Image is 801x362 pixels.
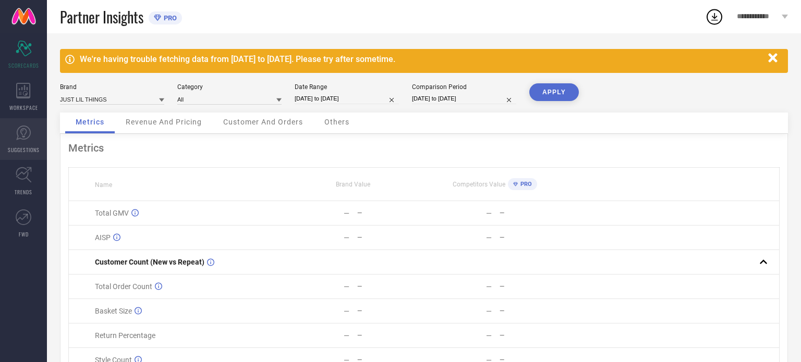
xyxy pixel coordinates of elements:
[453,181,505,188] span: Competitors Value
[295,93,399,104] input: Select date range
[68,142,780,154] div: Metrics
[344,307,349,315] div: —
[95,282,152,291] span: Total Order Count
[357,234,423,241] div: —
[518,181,532,188] span: PRO
[223,118,303,126] span: Customer And Orders
[500,283,566,290] div: —
[60,83,164,91] div: Brand
[357,332,423,339] div: —
[76,118,104,126] span: Metrics
[95,307,132,315] span: Basket Size
[8,146,40,154] span: SUGGESTIONS
[19,230,29,238] span: FWD
[344,282,349,291] div: —
[412,83,516,91] div: Comparison Period
[161,14,177,22] span: PRO
[486,331,492,340] div: —
[486,209,492,217] div: —
[344,331,349,340] div: —
[95,209,129,217] span: Total GMV
[486,307,492,315] div: —
[412,93,516,104] input: Select comparison period
[500,209,566,217] div: —
[95,181,112,189] span: Name
[357,307,423,315] div: —
[500,332,566,339] div: —
[95,233,111,242] span: AISP
[500,307,566,315] div: —
[324,118,349,126] span: Others
[126,118,202,126] span: Revenue And Pricing
[295,83,399,91] div: Date Range
[705,7,724,26] div: Open download list
[15,188,32,196] span: TRENDS
[9,104,38,111] span: WORKSPACE
[177,83,282,91] div: Category
[80,54,763,64] div: We're having trouble fetching data from [DATE] to [DATE]. Please try after sometime.
[529,83,579,101] button: APPLY
[344,209,349,217] div: —
[336,181,370,188] span: Brand Value
[8,61,39,69] span: SCORECARDS
[357,209,423,217] div: —
[95,258,204,266] span: Customer Count (New vs Repeat)
[60,6,143,28] span: Partner Insights
[344,233,349,242] div: —
[500,234,566,241] div: —
[95,331,155,340] span: Return Percentage
[486,233,492,242] div: —
[486,282,492,291] div: —
[357,283,423,290] div: —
